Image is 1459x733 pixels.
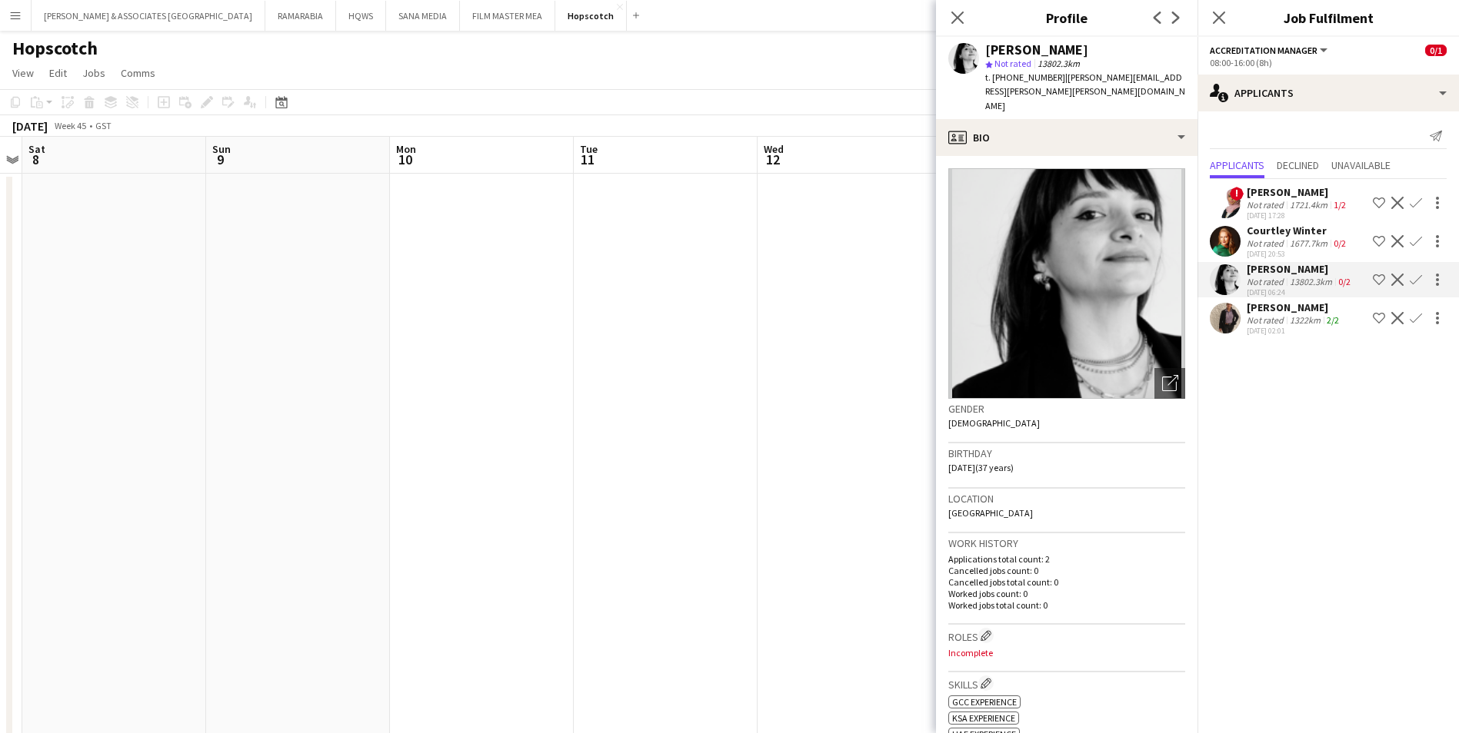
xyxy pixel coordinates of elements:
div: Not rated [1247,314,1287,326]
p: Worked jobs count: 0 [948,588,1185,599]
button: [PERSON_NAME] & ASSOCIATES [GEOGRAPHIC_DATA] [32,1,265,31]
div: [DATE] 02:01 [1247,326,1342,336]
a: Jobs [76,63,112,83]
span: 8 [26,151,45,168]
span: Mon [396,142,416,156]
a: Edit [43,63,73,83]
p: Incomplete [948,647,1185,658]
span: 10 [394,151,416,168]
p: Cancelled jobs count: 0 [948,565,1185,576]
h3: Gender [948,402,1185,416]
span: ! [1230,187,1244,201]
span: 13802.3km [1034,58,1083,69]
span: Applicants [1210,160,1264,171]
span: Wed [764,142,784,156]
span: 9 [210,151,231,168]
h3: Skills [948,675,1185,692]
button: FILM MASTER MEA [460,1,555,31]
div: [PERSON_NAME] [985,43,1088,57]
span: 11 [578,151,598,168]
p: Applications total count: 2 [948,553,1185,565]
div: [DATE] 17:28 [1247,211,1349,221]
p: Cancelled jobs total count: 0 [948,576,1185,588]
app-skills-label: 1/2 [1334,199,1346,211]
h3: Birthday [948,446,1185,460]
div: [PERSON_NAME] [1247,185,1349,199]
span: GCC Experience [952,696,1017,708]
span: Edit [49,66,67,80]
span: Unavailable [1331,160,1391,171]
span: Week 45 [51,120,89,131]
span: Accreditation Manager [1210,45,1317,56]
a: View [6,63,40,83]
div: Open photos pop-in [1154,368,1185,399]
div: Bio [936,119,1198,156]
h3: Location [948,492,1185,506]
div: [DATE] 20:53 [1247,249,1349,259]
span: Sun [212,142,231,156]
p: Worked jobs total count: 0 [948,599,1185,611]
app-skills-label: 2/2 [1327,314,1339,326]
h1: Hopscotch [12,37,98,60]
button: Hopscotch [555,1,627,31]
div: Courtley Winter [1247,224,1349,237]
button: SANA MEDIA [386,1,460,31]
div: 1721.4km [1287,199,1331,211]
div: Not rated [1247,237,1287,249]
div: 1322km [1287,314,1324,326]
span: 12 [761,151,784,168]
button: Accreditation Manager [1210,45,1330,56]
app-skills-label: 0/2 [1338,276,1351,287]
span: Declined [1277,160,1319,171]
span: Comms [121,66,155,80]
div: 1677.7km [1287,237,1331,249]
button: RAMARABIA [265,1,336,31]
span: | [PERSON_NAME][EMAIL_ADDRESS][PERSON_NAME][PERSON_NAME][DOMAIN_NAME] [985,71,1185,111]
div: Applicants [1198,75,1459,111]
img: Crew avatar or photo [948,168,1185,399]
span: [GEOGRAPHIC_DATA] [948,507,1033,519]
span: Sat [28,142,45,156]
span: Not rated [994,58,1031,69]
div: [DATE] 06:24 [1247,287,1354,297]
div: [PERSON_NAME] [1247,262,1354,276]
span: Jobs [82,66,105,80]
div: GST [95,120,112,131]
div: 08:00-16:00 (8h) [1210,57,1447,68]
span: t. [PHONE_NUMBER] [985,71,1065,83]
span: KSA Experience [952,712,1015,724]
h3: Work history [948,536,1185,550]
span: Tue [580,142,598,156]
span: [DEMOGRAPHIC_DATA] [948,417,1040,429]
div: Not rated [1247,276,1287,287]
span: 0/1 [1425,45,1447,56]
h3: Job Fulfilment [1198,8,1459,28]
button: HQWS [336,1,386,31]
h3: Profile [936,8,1198,28]
app-skills-label: 0/2 [1334,237,1346,249]
h3: Roles [948,628,1185,644]
div: 13802.3km [1287,276,1335,287]
span: [DATE] (37 years) [948,462,1014,473]
div: [DATE] [12,118,48,134]
a: Comms [115,63,162,83]
span: View [12,66,34,80]
div: [PERSON_NAME] [1247,300,1342,314]
div: Not rated [1247,199,1287,211]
